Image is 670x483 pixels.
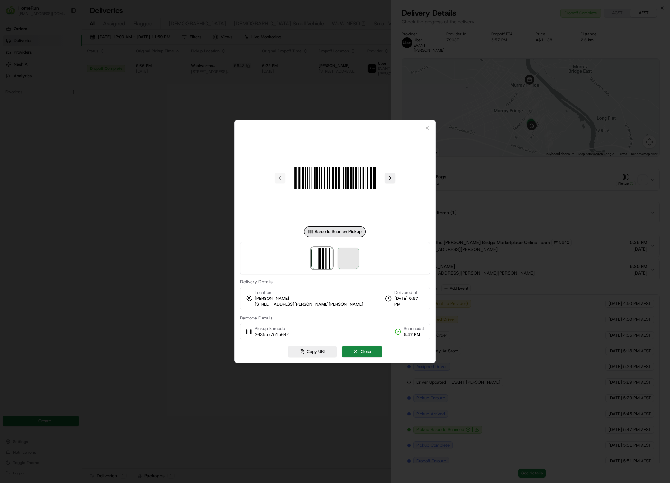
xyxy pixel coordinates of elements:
button: Copy URL [288,346,337,357]
span: [STREET_ADDRESS][PERSON_NAME][PERSON_NAME] [255,301,363,307]
span: Scanned at [404,326,424,332]
label: Barcode Details [240,316,430,320]
span: [DATE] 5:57 PM [394,296,424,307]
span: Delivered at [394,290,424,296]
button: Close [342,346,382,357]
span: [PERSON_NAME] [255,296,289,301]
span: Location [255,290,271,296]
div: Barcode Scan on Pickup [304,226,366,237]
img: barcode_scan_on_pickup image [288,131,382,225]
img: barcode_scan_on_pickup image [311,248,332,269]
span: Pickup Barcode [255,326,289,332]
span: 2635577515642 [255,332,289,338]
span: 5:47 PM [404,332,424,338]
label: Delivery Details [240,280,430,284]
